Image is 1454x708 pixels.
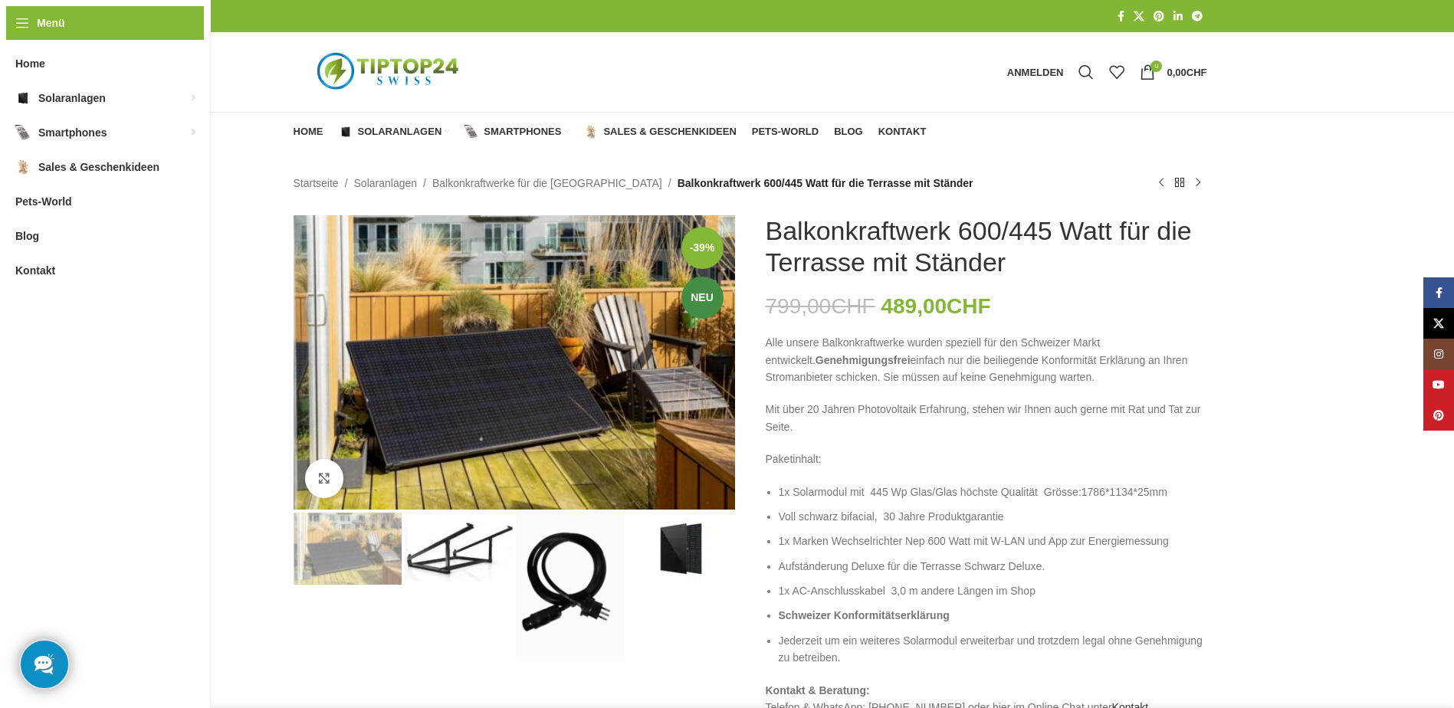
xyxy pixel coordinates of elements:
span: -39% [681,227,724,269]
p: Paketinhalt: [766,451,1207,467]
a: YouTube Social Link [1423,369,1454,400]
span: Neu [681,277,724,319]
a: X Social Link [1423,308,1454,339]
li: Jederzeit um ein weiteres Solarmodul erweiterbar und trotzdem legal ohne Genehmigung zu betreiben. [779,632,1207,667]
a: Home [294,116,323,147]
img: Sales & Geschenkideen [584,125,598,139]
a: Instagram Social Link [1423,339,1454,369]
a: Startseite [294,175,339,192]
span: Sales & Geschenkideen [603,126,736,138]
a: Vorheriges Produkt [1152,174,1170,192]
a: Suche [1071,57,1101,87]
span: CHF [1187,67,1207,78]
img: Solaranlagen [15,90,31,106]
span: Sales & Geschenkideen [38,153,159,181]
img: Steckerkraftwerk für die Terrasse [294,513,402,585]
span: Blog [15,222,39,250]
strong: Genehmigungsfrei [816,354,911,366]
img: Deluxe Aufständerung Solarmodul [405,513,513,582]
span: Home [15,50,45,77]
a: Solaranlagen [354,175,418,192]
p: Mit über 20 Jahren Photovoltaik Erfahrung, stehen wir Ihnen auch gerne mit Rat und Tat zur Seite. [766,401,1207,435]
a: X Social Link [1129,6,1149,27]
a: Pets-World [752,116,819,147]
span: CHF [831,294,875,318]
span: Smartphones [38,119,107,146]
p: Alle unsere Balkonkraftwerke wurden speziell für den Schweizer Markt entwickelt. einfach nur die ... [766,334,1207,385]
img: Solaranlagen [339,125,353,139]
h1: Balkonkraftwerk 600/445 Watt für die Terrasse mit Ständer [766,215,1207,278]
span: Solaranlagen [358,126,442,138]
img: Sales & Geschenkideen [15,159,31,175]
span: Pets-World [752,126,819,138]
a: Pinterest Social Link [1423,400,1454,431]
a: LinkedIn Social Link [1169,6,1187,27]
a: Kontakt [878,116,927,147]
a: Smartphones [464,116,569,147]
span: CHF [947,294,991,318]
img: Smartphones [464,125,478,139]
img: Anschlusskabel Wechselrichter [516,513,624,657]
img: Solarmodul bificial [627,513,735,585]
a: Anmelden [999,57,1072,87]
li: Aufständerung Deluxe für die Terrasse Schwarz Deluxe. [779,558,1207,575]
a: Pinterest Social Link [1149,6,1169,27]
span: Schweizer Konformitätserklärung [779,609,950,621]
li: 1x Marken Wechselrichter Nep 600 Watt mit W-LAN und App zur Energiemessung [779,533,1207,549]
a: Solaranlagen [339,116,450,147]
a: Logo der Website [294,65,485,77]
a: Nächstes Produkt [1189,174,1207,192]
a: Blog [834,116,863,147]
span: Menü [37,15,65,31]
strong: Kontakt & Beratung: [766,684,870,697]
a: Balkonkraftwerke für die [GEOGRAPHIC_DATA] [432,175,662,192]
a: 0 0,00CHF [1132,57,1214,87]
a: Telegram Social Link [1187,6,1207,27]
div: Meine Wunschliste [1101,57,1132,87]
img: Smartphones [15,125,31,140]
span: Blog [834,126,863,138]
img: Steckerkraftwerk für die Terrasse [294,215,735,510]
li: Voll schwarz bifacial, 30 Jahre Produktgarantie [779,508,1207,525]
span: Home [294,126,323,138]
span: Solaranlagen [38,84,106,112]
a: Facebook Social Link [1423,277,1454,308]
bdi: 0,00 [1167,67,1206,78]
bdi: 489,00 [881,294,990,318]
li: 1x AC-Anschlusskabel 3,0 m andere Längen im Shop [779,582,1207,599]
span: Kontakt [15,257,55,284]
span: Kontakt [878,126,927,138]
span: Smartphones [484,126,561,138]
a: Facebook Social Link [1113,6,1129,27]
bdi: 799,00 [766,294,875,318]
span: Balkonkraftwerk 600/445 Watt für die Terrasse mit Ständer [678,175,973,192]
div: Hauptnavigation [286,116,934,147]
a: Sales & Geschenkideen [584,116,736,147]
li: 1x Solarmodul mit 445 Wp Glas/Glas höchste Qualität Grösse:1786*1134*25mm [779,483,1207,500]
span: Anmelden [1007,67,1064,77]
span: 0 [1150,61,1162,72]
span: Pets-World [15,188,72,215]
nav: Breadcrumb [294,175,973,192]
